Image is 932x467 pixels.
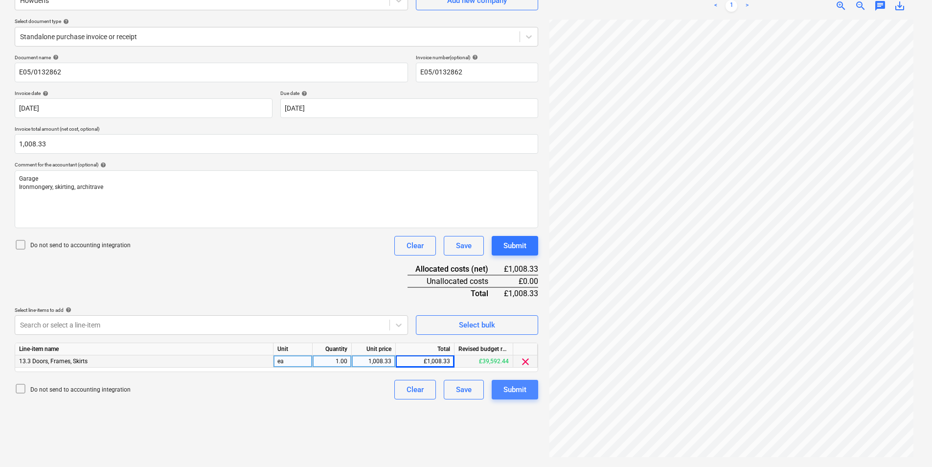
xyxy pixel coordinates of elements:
span: Garage [19,175,38,182]
input: Invoice date not specified [15,98,273,118]
div: Save [456,239,472,252]
div: Clear [407,239,424,252]
div: £39,592.44 [455,355,513,368]
div: Save [456,383,472,396]
div: 1.00 [317,355,347,368]
button: Clear [394,236,436,256]
span: clear [520,356,531,368]
div: Quantity [313,343,352,355]
button: Submit [492,236,538,256]
div: Comment for the accountant (optional) [15,162,538,168]
div: Invoice date [15,90,273,96]
div: Select line-items to add [15,307,408,313]
p: Invoice total amount (net cost, optional) [15,126,538,134]
button: Save [444,236,484,256]
div: ea [273,355,313,368]
button: Submit [492,380,538,399]
div: Allocated costs (net) [408,263,504,275]
div: Submit [503,239,526,252]
div: Invoice number (optional) [416,54,538,61]
button: Select bulk [416,315,538,335]
div: £1,008.33 [396,355,455,368]
span: help [61,19,69,24]
div: Unit price [352,343,396,355]
div: 1,008.33 [356,355,391,368]
div: £1,008.33 [504,263,538,275]
div: Clear [407,383,424,396]
div: Unit [273,343,313,355]
div: Total [408,287,504,299]
button: Clear [394,380,436,399]
p: Do not send to accounting integration [30,386,131,394]
input: Document name [15,63,408,82]
input: Due date not specified [280,98,538,118]
span: 13.3 Doors, Frames, Skirts [19,358,88,365]
p: Do not send to accounting integration [30,241,131,250]
div: £1,008.33 [504,287,538,299]
input: Invoice number [416,63,538,82]
div: Due date [280,90,538,96]
iframe: Chat Widget [883,420,932,467]
div: Document name [15,54,408,61]
span: Ironmongery, skirting, architrave [19,184,103,190]
div: Revised budget remaining [455,343,513,355]
span: help [98,162,106,168]
span: help [470,54,478,60]
input: Invoice total amount (net cost, optional) [15,134,538,154]
div: £0.00 [504,275,538,287]
span: help [51,54,59,60]
div: Unallocated costs [408,275,504,287]
span: help [64,307,71,313]
div: Select document type [15,18,538,24]
div: Line-item name [15,343,273,355]
span: help [299,91,307,96]
div: Select bulk [459,319,495,331]
span: help [41,91,48,96]
button: Save [444,380,484,399]
div: Submit [503,383,526,396]
div: Total [396,343,455,355]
